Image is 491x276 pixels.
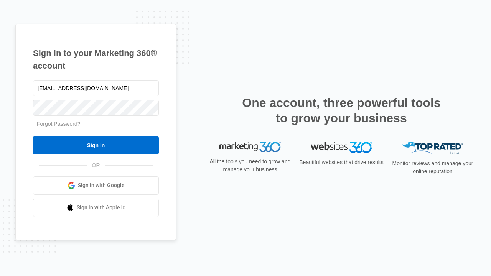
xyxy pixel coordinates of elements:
[33,176,159,195] a: Sign in with Google
[298,158,384,166] p: Beautiful websites that drive results
[78,181,125,189] span: Sign in with Google
[33,47,159,72] h1: Sign in to your Marketing 360® account
[390,159,476,176] p: Monitor reviews and manage your online reputation
[87,161,105,169] span: OR
[77,204,126,212] span: Sign in with Apple Id
[240,95,443,126] h2: One account, three powerful tools to grow your business
[33,199,159,217] a: Sign in with Apple Id
[33,136,159,154] input: Sign In
[33,80,159,96] input: Email
[219,142,281,153] img: Marketing 360
[207,158,293,174] p: All the tools you need to grow and manage your business
[402,142,463,154] img: Top Rated Local
[311,142,372,153] img: Websites 360
[37,121,81,127] a: Forgot Password?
